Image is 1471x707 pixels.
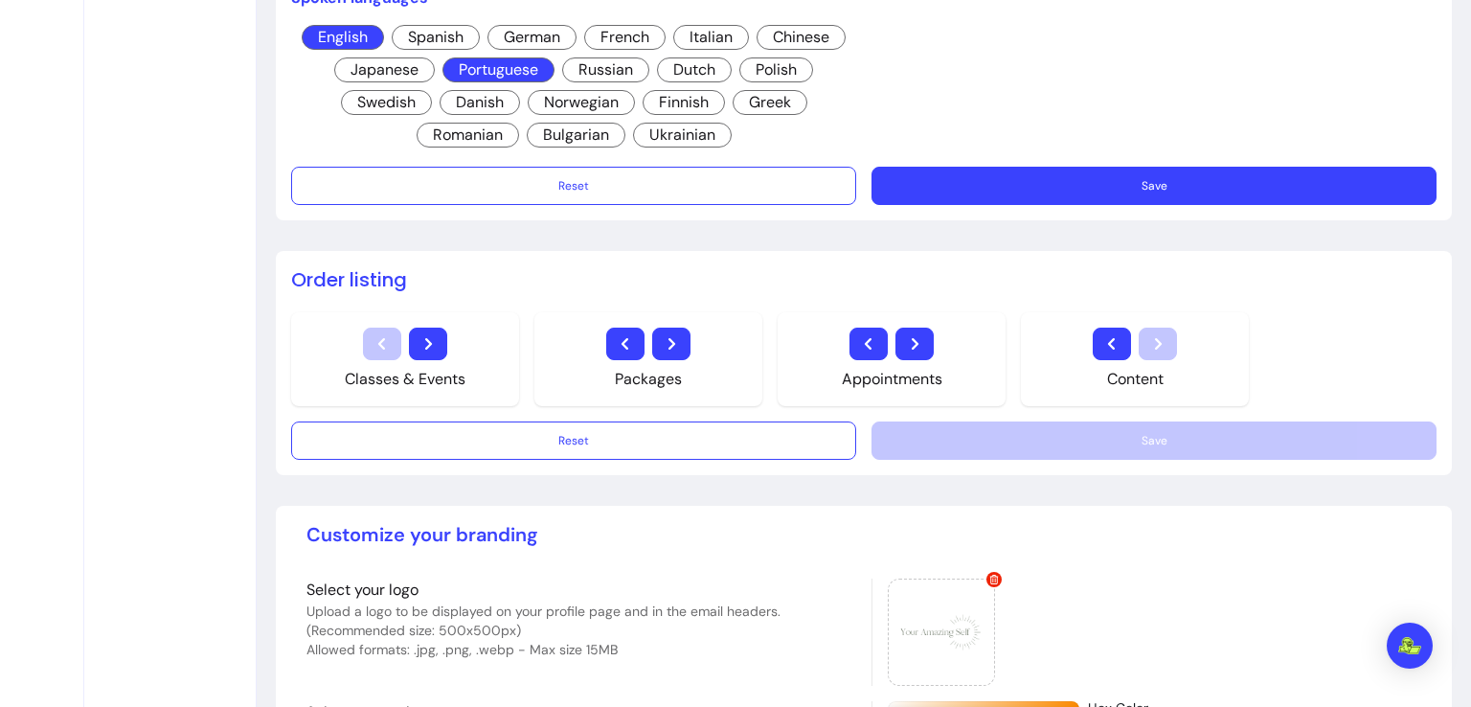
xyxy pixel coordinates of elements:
[1107,368,1164,391] div: Content
[291,167,856,205] button: Reset
[739,57,813,82] span: Polish
[871,167,1437,205] button: Save
[306,579,856,602] p: Select your logo
[643,90,725,115] span: Finnish
[442,57,554,82] span: Portuguese
[291,422,856,460] button: Reset
[1387,623,1433,669] div: Open Intercom Messenger
[334,57,435,82] span: Japanese
[528,90,635,115] span: Norwegian
[657,57,732,82] span: Dutch
[341,90,432,115] span: Swedish
[440,90,520,115] span: Danish
[842,368,942,391] div: Appointments
[757,25,846,50] span: Chinese
[392,25,480,50] span: Spanish
[673,25,749,50] span: Italian
[888,579,995,686] div: Logo
[527,123,625,148] span: Bulgarian
[306,640,856,659] p: Allowed formats: .jpg, .png, .webp - Max size 15MB
[306,521,1421,548] p: Customize your branding
[302,25,384,50] span: English
[306,602,856,640] p: Upload a logo to be displayed on your profile page and in the email headers. (Recommended size: 5...
[584,25,666,50] span: French
[417,123,519,148] span: Romanian
[733,90,807,115] span: Greek
[291,266,1437,293] h2: Order listing
[562,57,649,82] span: Russian
[615,368,682,391] div: Packages
[633,123,732,148] span: Ukrainian
[487,25,577,50] span: German
[889,580,994,685] img: https://d22cr2pskkweo8.cloudfront.net/f930de8f-a92f-4f4f-9846-e64fc12ec379
[345,368,465,391] div: Classes & Events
